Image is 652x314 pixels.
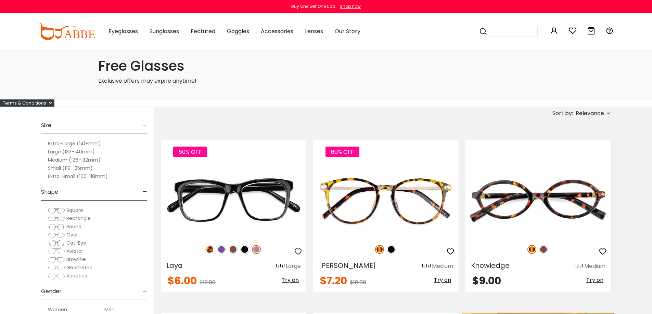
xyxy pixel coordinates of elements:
span: Goggles [227,27,249,35]
img: Aviator.png [48,248,65,255]
span: $12.00 [200,278,216,286]
img: Black [387,245,396,254]
span: - [143,184,147,200]
span: Gender [41,283,62,300]
button: Try on [280,276,301,285]
img: Varieties.png [48,273,65,280]
label: Extra-Small (100-118mm) [48,172,108,180]
span: - [143,117,147,134]
span: Geometric [66,264,92,271]
button: Try on [584,276,605,285]
span: Round [66,223,81,230]
span: Aviator [66,248,83,255]
span: Knowledge [471,261,510,270]
span: $7.20 [320,273,347,288]
span: Shape [41,184,58,200]
span: Accessories [261,27,293,35]
label: Women [48,305,67,314]
img: Browline.png [48,256,65,263]
img: size ruler [575,263,583,269]
span: Eyeglasses [108,27,138,35]
label: Extra-Large (141+mm) [48,139,101,148]
img: Gun Laya - Plastic ,Universal Bridge Fit [161,165,306,237]
span: [PERSON_NAME] [319,261,376,270]
div: Medium [432,262,453,270]
div: Buy One Get One 50% [291,3,335,10]
div: Shop now [340,3,361,10]
img: Brown [539,245,548,254]
label: Men [104,305,115,314]
span: Browline [66,256,86,263]
img: size ruler [276,263,284,269]
span: 60% OFF [325,147,359,157]
span: Try on [586,276,603,284]
img: Purple [217,245,226,254]
span: 50% OFF [173,147,207,157]
span: $9.00 [472,273,501,288]
span: - [143,283,147,300]
label: Small (119-125mm) [48,164,93,172]
span: Size [41,117,51,134]
label: Medium (126-132mm) [48,156,101,164]
span: Featured [191,27,215,35]
button: Try on [432,276,453,285]
label: Large (133-140mm) [48,148,95,156]
div: Medium [584,262,605,270]
img: Square.png [48,207,65,214]
img: Cat-Eye.png [48,240,65,247]
img: Tortoise Callie - Combination ,Universal Bridge Fit [313,165,459,237]
span: Cat-Eye [66,240,86,246]
img: Geometric.png [48,264,65,271]
span: Sunglasses [150,27,179,35]
span: Oval [66,231,77,238]
img: size ruler [422,263,431,269]
img: Tortoise Knowledge - Acetate ,Universal Bridge Fit [465,165,611,237]
img: Tortoise [527,245,536,254]
img: Rectangle.png [48,215,65,222]
span: $6.00 [168,273,197,288]
span: Try on [282,276,299,284]
span: Varieties [66,272,87,279]
h1: Free Glasses [98,58,554,74]
img: Black [240,245,249,254]
img: Tortoise [375,245,384,254]
span: Relevance [576,107,604,120]
span: Lenses [305,27,323,35]
a: Shop now [336,3,361,9]
span: Rectangle [66,215,91,222]
span: Laya [166,261,183,270]
img: Gun [252,245,261,254]
img: abbeglasses.com [39,23,95,40]
img: Brown [229,245,238,254]
p: Exclusive offers may expire anytime! [98,77,554,85]
img: Round.png [48,223,65,230]
span: Sort by: [552,109,573,117]
span: Square [66,207,83,214]
span: Our Story [335,27,360,35]
span: $18.00 [350,278,366,286]
span: Try on [434,276,451,284]
img: Oval.png [48,232,65,238]
div: Large [286,262,301,270]
img: Leopard [205,245,214,254]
